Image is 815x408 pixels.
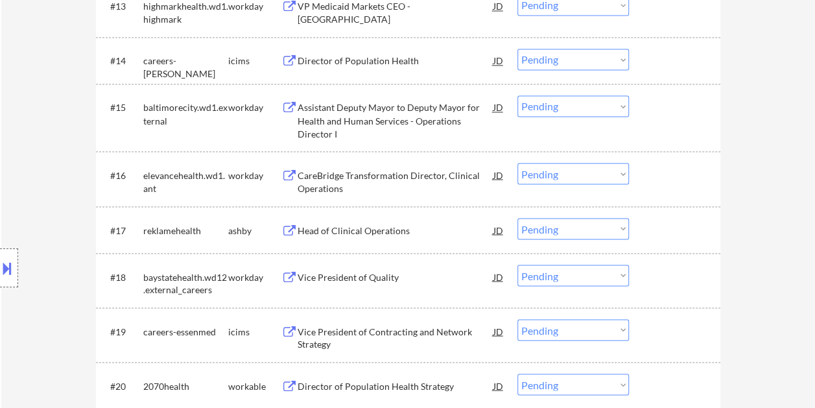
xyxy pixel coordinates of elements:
[228,101,281,114] div: workday
[110,54,133,67] div: #14
[492,49,505,72] div: JD
[228,224,281,237] div: ashby
[492,319,505,342] div: JD
[492,265,505,288] div: JD
[298,101,493,139] div: Assistant Deputy Mayor to Deputy Mayor for Health and Human Services - Operations Director I
[492,95,505,119] div: JD
[228,54,281,67] div: icims
[298,379,493,392] div: Director of Population Health Strategy
[492,163,505,186] div: JD
[228,379,281,392] div: workable
[298,325,493,350] div: Vice President of Contracting and Network Strategy
[492,218,505,241] div: JD
[228,325,281,338] div: icims
[298,224,493,237] div: Head of Clinical Operations
[228,270,281,283] div: workday
[298,54,493,67] div: Director of Population Health
[298,169,493,194] div: CareBridge Transformation Director, Clinical Operations
[298,270,493,283] div: Vice President of Quality
[143,54,228,80] div: careers-[PERSON_NAME]
[228,169,281,182] div: workday
[492,374,505,397] div: JD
